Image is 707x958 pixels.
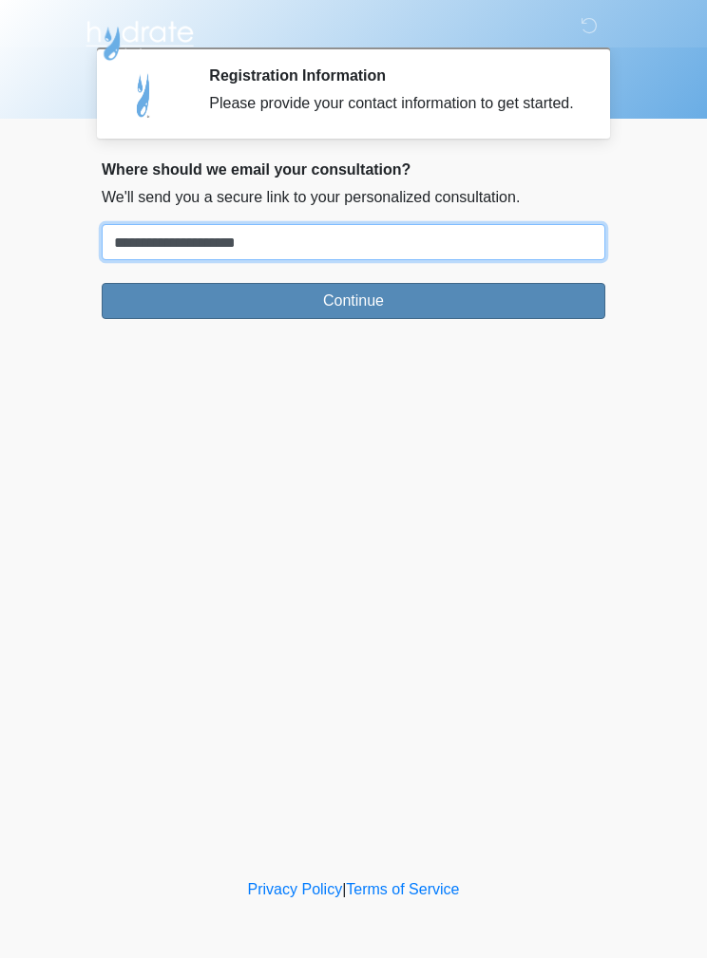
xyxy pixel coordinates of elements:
[116,66,173,123] img: Agent Avatar
[83,14,197,62] img: Hydrate IV Bar - Flagstaff Logo
[102,186,605,209] p: We'll send you a secure link to your personalized consultation.
[102,160,605,178] h2: Where should we email your consultation?
[209,92,577,115] div: Please provide your contact information to get started.
[346,881,459,897] a: Terms of Service
[102,283,605,319] button: Continue
[248,881,343,897] a: Privacy Policy
[342,881,346,897] a: |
